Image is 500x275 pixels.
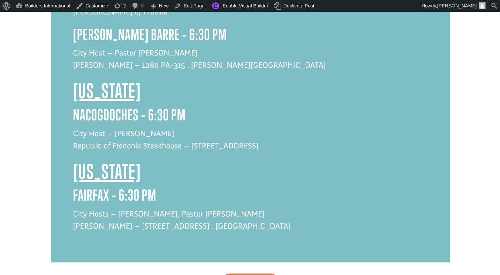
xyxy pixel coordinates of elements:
div: [PERSON_NAME] & [PERSON_NAME] donated $100 [13,7,102,22]
strong: Builders International [17,23,62,28]
span: Columbia , [GEOGRAPHIC_DATA] [20,30,84,35]
span: [US_STATE] [73,160,141,183]
span: [PERSON_NAME] [437,3,477,9]
span: [US_STATE] [73,79,141,103]
p: City Host – Pastor [PERSON_NAME] [PERSON_NAME] – 1280 PA-315 . [PERSON_NAME][GEOGRAPHIC_DATA] [73,47,428,79]
p: City Hosts – [PERSON_NAME], Pastor [PERSON_NAME] [PERSON_NAME] – [STREET_ADDRESS] . [GEOGRAPHIC_D... [73,208,428,240]
h3: [PERSON_NAME] Barre – 6:30 PM [73,26,428,47]
p: City Host – [PERSON_NAME] Republic of Fredonia Steakhouse – [STREET_ADDRESS] [73,127,428,160]
img: US.png [13,30,18,35]
button: Donate [105,15,137,28]
h3: fairfax – 6:30 PM [73,187,428,208]
h3: Nacogdoches – 6:30 PM [73,106,428,127]
div: to [13,23,102,28]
